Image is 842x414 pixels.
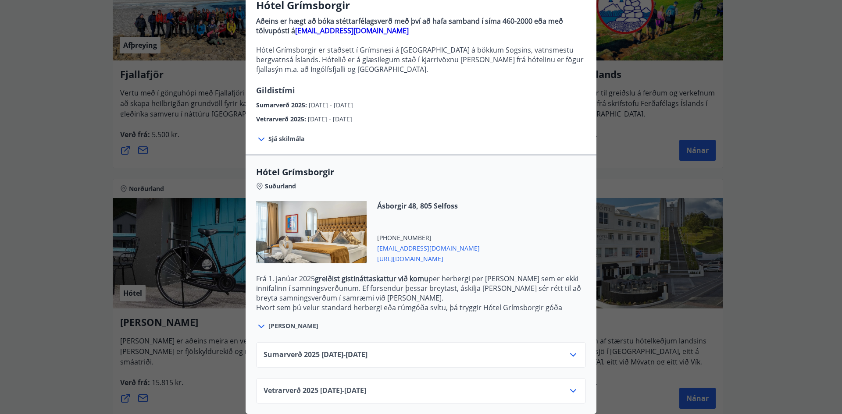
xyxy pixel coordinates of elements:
span: [EMAIL_ADDRESS][DOMAIN_NAME] [377,242,480,253]
span: [URL][DOMAIN_NAME] [377,253,480,263]
span: Sjá skilmála [268,134,304,143]
a: [EMAIL_ADDRESS][DOMAIN_NAME] [295,26,409,35]
span: Gildistími [256,85,295,96]
strong: Aðeins er hægt að bóka stéttarfélagsverð með því að hafa samband í síma 460-2000 eða með tölvupós... [256,16,563,35]
span: Hótel Grímsborgir [256,166,586,178]
span: Ásborgir 48, 805 Selfoss [377,201,480,211]
span: [DATE] - [DATE] [308,115,352,123]
p: Hótel Grímsborgir er staðsett í Grímsnesi á [GEOGRAPHIC_DATA] á bökkum Sogsins, vatnsmestu bergva... [256,45,586,74]
span: [PHONE_NUMBER] [377,234,480,242]
span: Suðurland [265,182,296,191]
p: Frá 1. janúar 2025 per herbergi per [PERSON_NAME] sem er ekki innifalinn í samningsverðunum. Ef f... [256,274,586,303]
span: Vetrarverð 2025 : [256,115,308,123]
span: Sumarverð 2025 : [256,101,309,109]
span: [DATE] - [DATE] [309,101,353,109]
span: [PERSON_NAME] [268,322,318,330]
p: Hvort sem þú velur standard herbergi eða rúmgóða svítu, þá tryggir Hótel Grímsborgir góða upplifu... [256,303,586,322]
strong: greiðist gistináttaskattur við komu [315,274,428,283]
